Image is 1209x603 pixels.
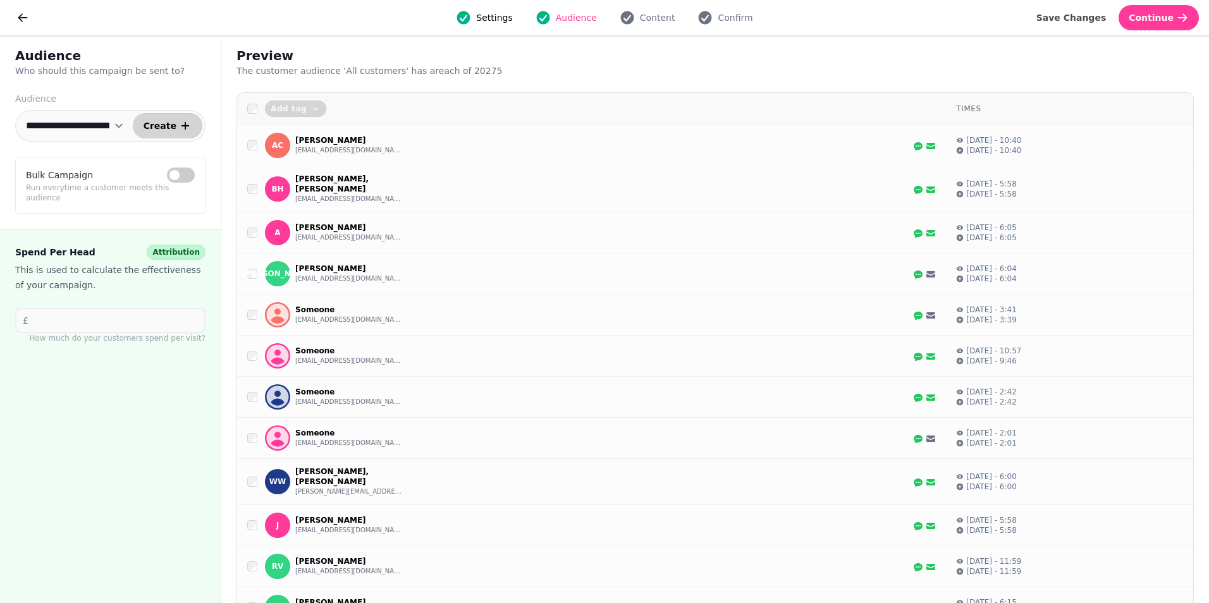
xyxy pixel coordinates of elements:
p: [PERSON_NAME] [295,556,403,566]
p: [DATE] - 10:40 [966,135,1021,145]
span: BH [271,185,283,193]
span: J [276,521,279,530]
p: [PERSON_NAME] [295,515,403,525]
button: [EMAIL_ADDRESS][DOMAIN_NAME] [295,356,403,366]
span: Audience [556,11,597,24]
p: [DATE] - 2:01 [966,438,1017,448]
p: [DATE] - 2:01 [966,428,1017,438]
button: [EMAIL_ADDRESS][DOMAIN_NAME] [295,145,403,155]
p: [DATE] - 10:57 [966,346,1021,356]
button: [EMAIL_ADDRESS][DOMAIN_NAME] [295,233,403,243]
button: Create [133,113,202,138]
p: [PERSON_NAME] [295,222,403,233]
label: Audience [15,92,206,105]
p: How much do your customers spend per visit? [15,333,206,343]
p: Someone [295,387,403,397]
p: The customer audience ' All customers ' has a reach of 20275 [236,64,560,77]
label: Bulk Campaign [26,167,93,183]
span: Create [144,121,176,130]
p: [DATE] - 6:05 [966,222,1017,233]
div: Attribution [147,245,206,260]
button: go back [10,5,35,30]
p: [DATE] - 11:59 [966,566,1021,576]
p: Run everytime a customer meets this audience [26,183,195,203]
button: Continue [1119,5,1199,30]
span: Settings [476,11,512,24]
span: [PERSON_NAME] [242,269,313,278]
p: [PERSON_NAME] [295,135,403,145]
button: [EMAIL_ADDRESS][DOMAIN_NAME] [295,438,403,448]
button: [EMAIL_ADDRESS][DOMAIN_NAME] [295,397,403,407]
span: Confirm [718,11,752,24]
span: Save Changes [1036,13,1107,22]
h2: Audience [15,47,206,64]
button: [PERSON_NAME][EMAIL_ADDRESS][DOMAIN_NAME] [295,487,403,497]
p: [DATE] - 2:42 [966,397,1017,407]
p: [DATE] - 5:58 [966,525,1017,535]
span: RV [272,562,284,571]
span: WW [269,477,286,486]
button: [EMAIL_ADDRESS][DOMAIN_NAME] [295,315,403,325]
p: [DATE] - 5:58 [966,179,1017,189]
p: Who should this campaign be sent to? [15,64,206,77]
h2: Preview [236,47,479,64]
p: Someone [295,428,403,438]
p: [DATE] - 6:00 [966,472,1017,482]
span: Spend Per Head [15,245,95,260]
p: [DATE] - 3:41 [966,305,1017,315]
span: AC [272,141,283,150]
p: This is used to calculate the effectiveness of your campaign. [15,262,206,293]
span: A [274,228,280,237]
button: Save Changes [1026,5,1117,30]
div: Times [956,104,1183,114]
button: [EMAIL_ADDRESS][DOMAIN_NAME] [295,194,403,204]
button: [EMAIL_ADDRESS][DOMAIN_NAME] [295,274,403,284]
p: [DATE] - 6:00 [966,482,1017,492]
p: [DATE] - 9:46 [966,356,1017,366]
p: [PERSON_NAME] [295,264,403,274]
button: [EMAIL_ADDRESS][DOMAIN_NAME] [295,566,403,576]
p: [DATE] - 6:04 [966,264,1017,274]
p: [DATE] - 10:40 [966,145,1021,155]
p: [DATE] - 11:59 [966,556,1021,566]
button: [EMAIL_ADDRESS][DOMAIN_NAME] [295,525,403,535]
span: Continue [1129,13,1174,22]
p: [DATE] - 3:39 [966,315,1017,325]
p: [PERSON_NAME], [PERSON_NAME] [295,466,403,487]
p: [DATE] - 5:58 [966,189,1017,199]
p: Someone [295,346,403,356]
button: Add tag [265,100,326,117]
span: Content [640,11,675,24]
p: [DATE] - 5:58 [966,515,1017,525]
p: Someone [295,305,403,315]
span: Add tag [271,105,307,113]
p: [PERSON_NAME], [PERSON_NAME] [295,174,403,194]
p: [DATE] - 2:42 [966,387,1017,397]
p: [DATE] - 6:05 [966,233,1017,243]
p: [DATE] - 6:04 [966,274,1017,284]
